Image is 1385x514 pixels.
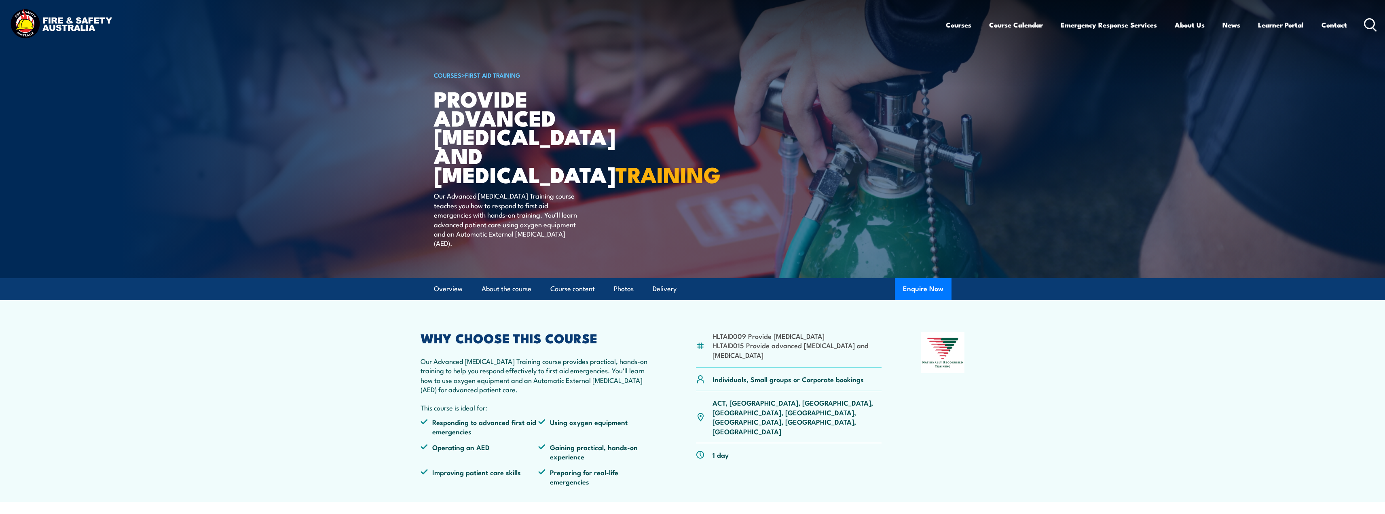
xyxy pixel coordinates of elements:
[482,278,531,300] a: About the course
[538,417,656,436] li: Using oxygen equipment
[434,70,634,80] h6: >
[946,14,971,36] a: Courses
[434,70,461,79] a: COURSES
[465,70,520,79] a: First Aid Training
[1322,14,1347,36] a: Contact
[989,14,1043,36] a: Course Calendar
[653,278,677,300] a: Delivery
[421,467,539,487] li: Improving patient care skills
[421,403,657,412] p: This course is ideal for:
[895,278,952,300] button: Enquire Now
[1175,14,1205,36] a: About Us
[713,374,864,384] p: Individuals, Small groups or Corporate bookings
[538,467,656,487] li: Preparing for real-life emergencies
[1258,14,1304,36] a: Learner Portal
[713,331,882,341] li: HLTAID009 Provide [MEDICAL_DATA]
[421,356,657,394] p: Our Advanced [MEDICAL_DATA] Training course provides practical, hands-on training to help you res...
[538,442,656,461] li: Gaining practical, hands-on experience
[434,191,581,247] p: Our Advanced [MEDICAL_DATA] Training course teaches you how to respond to first aid emergencies w...
[713,450,729,459] p: 1 day
[434,89,634,184] h1: Provide Advanced [MEDICAL_DATA] and [MEDICAL_DATA]
[1061,14,1157,36] a: Emergency Response Services
[434,278,463,300] a: Overview
[421,442,539,461] li: Operating an AED
[1222,14,1240,36] a: News
[713,341,882,360] li: HLTAID015 Provide advanced [MEDICAL_DATA] and [MEDICAL_DATA]
[421,332,657,343] h2: WHY CHOOSE THIS COURSE
[615,157,721,190] strong: TRAINING
[550,278,595,300] a: Course content
[713,398,882,436] p: ACT, [GEOGRAPHIC_DATA], [GEOGRAPHIC_DATA], [GEOGRAPHIC_DATA], [GEOGRAPHIC_DATA], [GEOGRAPHIC_DATA...
[921,332,965,373] img: Nationally Recognised Training logo.
[614,278,634,300] a: Photos
[421,417,539,436] li: Responding to advanced first aid emergencies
